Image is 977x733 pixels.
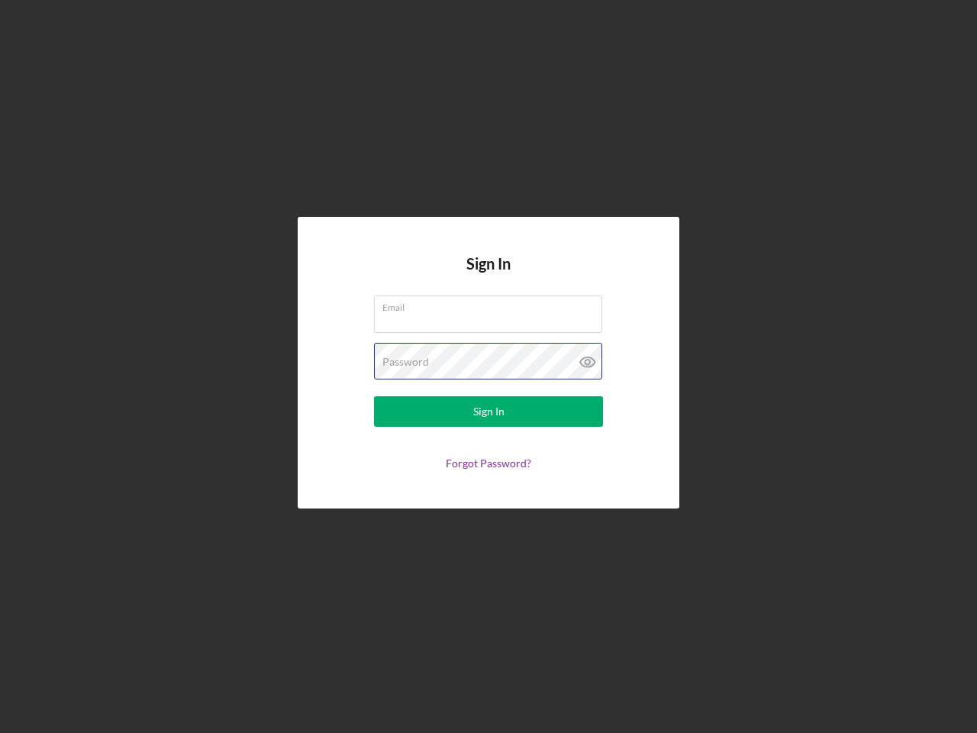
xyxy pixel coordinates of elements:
[382,356,429,368] label: Password
[374,396,603,427] button: Sign In
[382,296,602,313] label: Email
[466,255,511,295] h4: Sign In
[446,457,531,470] a: Forgot Password?
[473,396,505,427] div: Sign In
